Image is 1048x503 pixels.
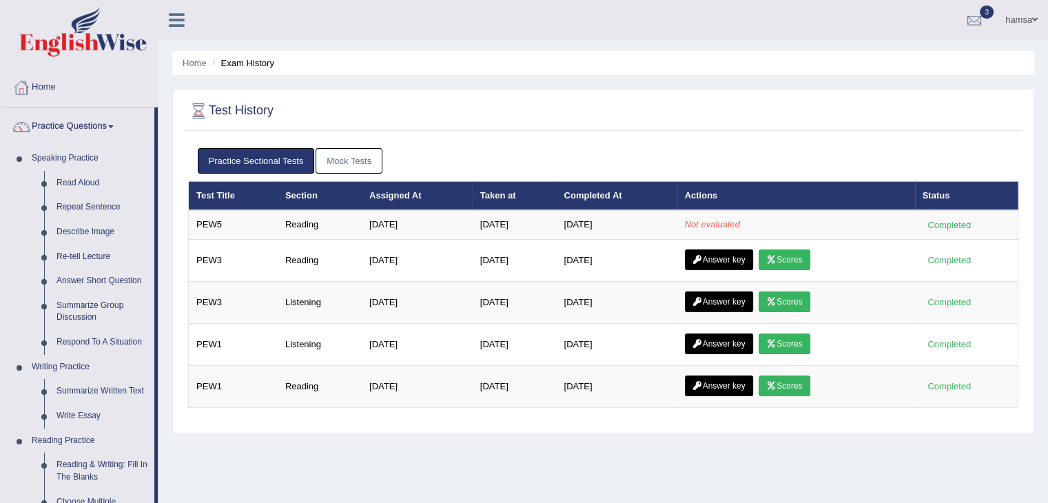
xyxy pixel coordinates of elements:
[923,218,976,232] div: Completed
[685,291,753,312] a: Answer key
[278,365,362,407] td: Reading
[362,365,473,407] td: [DATE]
[278,181,362,210] th: Section
[189,365,278,407] td: PEW1
[50,220,154,245] a: Describe Image
[25,146,154,171] a: Speaking Practice
[557,365,677,407] td: [DATE]
[473,239,557,281] td: [DATE]
[557,181,677,210] th: Completed At
[50,195,154,220] a: Repeat Sentence
[473,210,557,239] td: [DATE]
[183,58,207,68] a: Home
[189,323,278,365] td: PEW1
[923,337,976,351] div: Completed
[50,171,154,196] a: Read Aloud
[473,323,557,365] td: [DATE]
[923,295,976,309] div: Completed
[685,219,740,229] em: Not evaluated
[557,239,677,281] td: [DATE]
[316,148,382,174] a: Mock Tests
[923,379,976,393] div: Completed
[50,269,154,294] a: Answer Short Question
[50,404,154,429] a: Write Essay
[557,323,677,365] td: [DATE]
[677,181,915,210] th: Actions
[1,107,154,142] a: Practice Questions
[915,181,1018,210] th: Status
[278,210,362,239] td: Reading
[50,294,154,330] a: Summarize Group Discussion
[473,365,557,407] td: [DATE]
[189,239,278,281] td: PEW3
[362,210,473,239] td: [DATE]
[50,245,154,269] a: Re-tell Lecture
[362,281,473,323] td: [DATE]
[473,281,557,323] td: [DATE]
[473,181,557,210] th: Taken at
[1,68,158,103] a: Home
[50,330,154,355] a: Respond To A Situation
[557,210,677,239] td: [DATE]
[362,239,473,281] td: [DATE]
[685,249,753,270] a: Answer key
[759,291,810,312] a: Scores
[362,323,473,365] td: [DATE]
[278,239,362,281] td: Reading
[278,323,362,365] td: Listening
[685,376,753,396] a: Answer key
[50,379,154,404] a: Summarize Written Text
[759,333,810,354] a: Scores
[685,333,753,354] a: Answer key
[980,6,994,19] span: 3
[557,281,677,323] td: [DATE]
[278,281,362,323] td: Listening
[25,429,154,453] a: Reading Practice
[189,210,278,239] td: PEW5
[198,148,315,174] a: Practice Sectional Tests
[189,181,278,210] th: Test Title
[188,101,274,121] h2: Test History
[759,376,810,396] a: Scores
[25,355,154,380] a: Writing Practice
[759,249,810,270] a: Scores
[923,253,976,267] div: Completed
[50,453,154,489] a: Reading & Writing: Fill In The Blanks
[362,181,473,210] th: Assigned At
[209,57,274,70] li: Exam History
[189,281,278,323] td: PEW3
